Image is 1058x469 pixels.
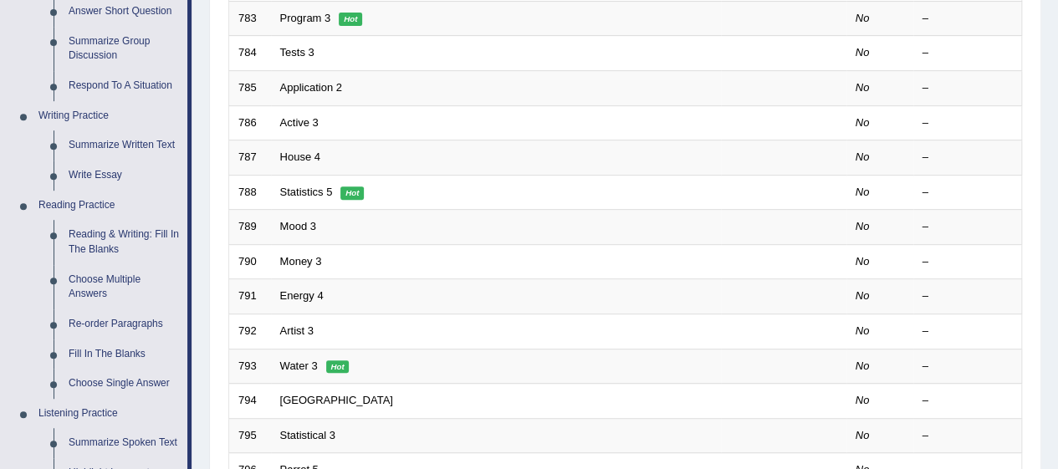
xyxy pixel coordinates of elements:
[61,309,187,339] a: Re-order Paragraphs
[229,384,271,419] td: 794
[280,150,320,163] a: House 4
[61,130,187,161] a: Summarize Written Text
[229,279,271,314] td: 791
[923,324,1013,339] div: –
[339,13,362,26] em: Hot
[31,191,187,221] a: Reading Practice
[280,12,331,24] a: Program 3
[856,289,870,302] em: No
[856,116,870,129] em: No
[229,105,271,140] td: 786
[856,359,870,372] em: No
[280,429,335,441] a: Statistical 3
[340,186,364,200] em: Hot
[280,46,314,59] a: Tests 3
[923,219,1013,235] div: –
[229,244,271,279] td: 790
[856,255,870,268] em: No
[280,186,333,198] a: Statistics 5
[326,360,350,374] em: Hot
[280,116,319,129] a: Active 3
[229,210,271,245] td: 789
[229,140,271,176] td: 787
[923,359,1013,375] div: –
[229,36,271,71] td: 784
[856,220,870,232] em: No
[61,71,187,101] a: Respond To A Situation
[856,150,870,163] em: No
[280,394,393,406] a: [GEOGRAPHIC_DATA]
[61,369,187,399] a: Choose Single Answer
[229,314,271,349] td: 792
[61,27,187,71] a: Summarize Group Discussion
[923,185,1013,201] div: –
[923,115,1013,131] div: –
[280,81,342,94] a: Application 2
[280,255,322,268] a: Money 3
[61,161,187,191] a: Write Essay
[856,324,870,337] em: No
[229,1,271,36] td: 783
[856,12,870,24] em: No
[280,324,314,337] a: Artist 3
[61,428,187,458] a: Summarize Spoken Text
[229,418,271,453] td: 795
[923,80,1013,96] div: –
[61,339,187,370] a: Fill In The Blanks
[280,289,324,302] a: Energy 4
[61,220,187,264] a: Reading & Writing: Fill In The Blanks
[856,394,870,406] em: No
[923,11,1013,27] div: –
[856,81,870,94] em: No
[923,150,1013,166] div: –
[923,45,1013,61] div: –
[229,175,271,210] td: 788
[856,46,870,59] em: No
[923,393,1013,409] div: –
[923,428,1013,444] div: –
[923,288,1013,304] div: –
[280,359,318,372] a: Water 3
[229,349,271,384] td: 793
[280,220,316,232] a: Mood 3
[923,254,1013,270] div: –
[31,101,187,131] a: Writing Practice
[229,71,271,106] td: 785
[856,186,870,198] em: No
[31,399,187,429] a: Listening Practice
[61,265,187,309] a: Choose Multiple Answers
[856,429,870,441] em: No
